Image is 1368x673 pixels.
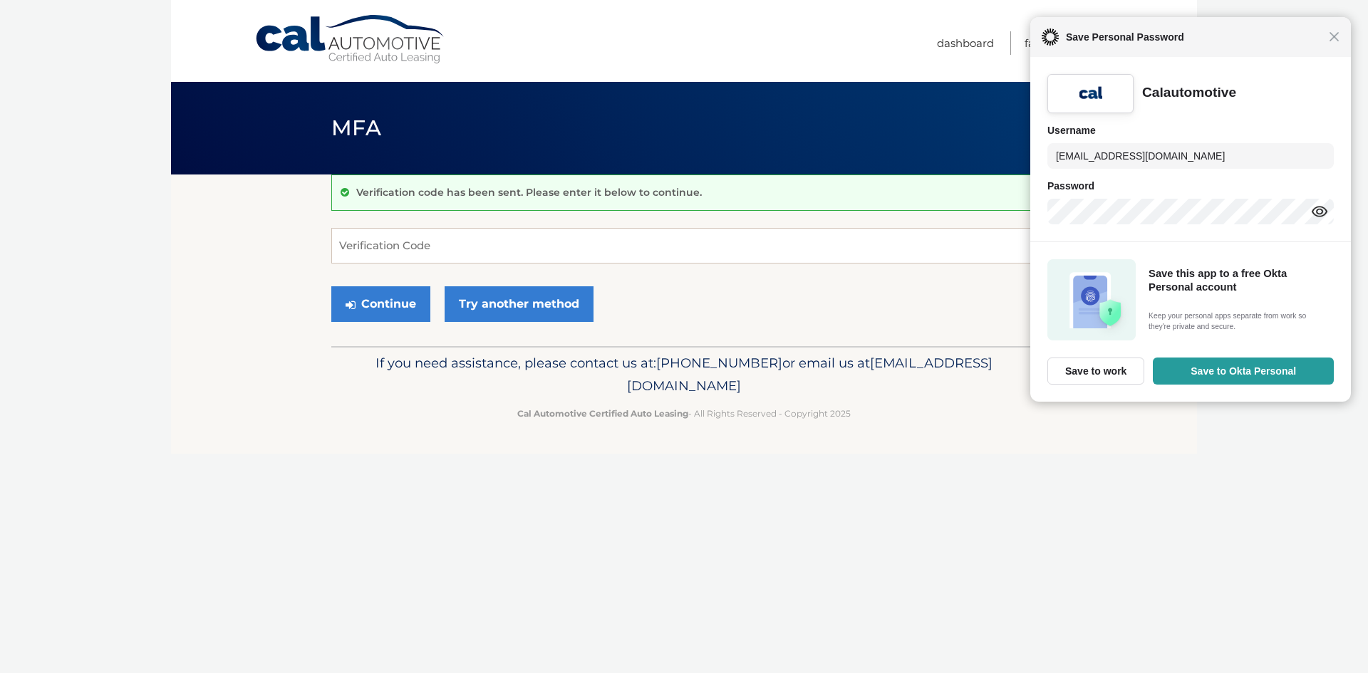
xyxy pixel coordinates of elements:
[1329,31,1339,42] span: Close
[1047,177,1334,194] h6: Password
[341,406,1027,421] p: - All Rights Reserved - Copyright 2025
[1079,83,1102,105] img: +nSSdsAAAAGSURBVAMAFxrR3+RSGfUAAAAASUVORK5CYII=
[1149,311,1330,333] span: Keep your personal apps separate from work so they're private and secure.
[331,286,430,322] button: Continue
[627,355,993,394] span: [EMAIL_ADDRESS][DOMAIN_NAME]
[445,286,594,322] a: Try another method
[331,115,381,141] span: MFA
[1025,31,1049,55] a: FAQ's
[1142,84,1236,102] div: Calautomotive
[1047,358,1144,385] button: Save to work
[1149,267,1330,295] h5: Save this app to a free Okta Personal account
[517,408,688,419] strong: Cal Automotive Certified Auto Leasing
[1153,358,1334,385] button: Save to Okta Personal
[331,228,1037,264] input: Verification Code
[656,355,782,371] span: [PHONE_NUMBER]
[341,352,1027,397] p: If you need assistance, please contact us at: or email us at
[1047,122,1334,139] h6: Username
[254,14,447,65] a: Cal Automotive
[1059,28,1329,46] span: Save Personal Password
[937,31,994,55] a: Dashboard
[356,186,702,199] p: Verification code has been sent. Please enter it below to continue.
